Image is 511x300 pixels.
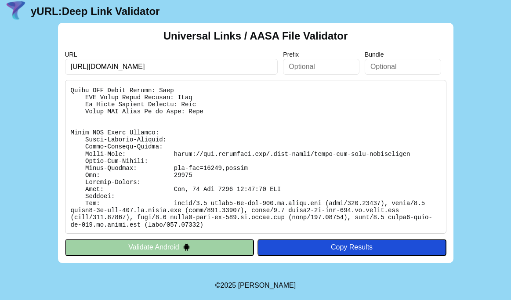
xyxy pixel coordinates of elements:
[238,282,296,289] a: Michael Ibragimchayev's Personal Site
[365,51,441,58] label: Bundle
[262,243,442,251] div: Copy Results
[283,59,359,75] input: Optional
[65,59,278,75] input: Required
[221,282,236,289] span: 2025
[183,243,190,251] img: droidIcon.svg
[283,51,359,58] label: Prefix
[65,51,278,58] label: URL
[365,59,441,75] input: Optional
[31,5,159,18] a: yURL:Deep Link Validator
[163,30,348,42] h2: Universal Links / AASA File Validator
[65,80,446,234] pre: Lorem ipsu do: sitam://con.adipiscin.eli/.sedd-eiusm/tempo-inc-utla-etdoloremag Al Enimadmi: Veni...
[65,239,254,256] button: Validate Android
[215,271,296,300] footer: ©
[257,239,446,256] button: Copy Results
